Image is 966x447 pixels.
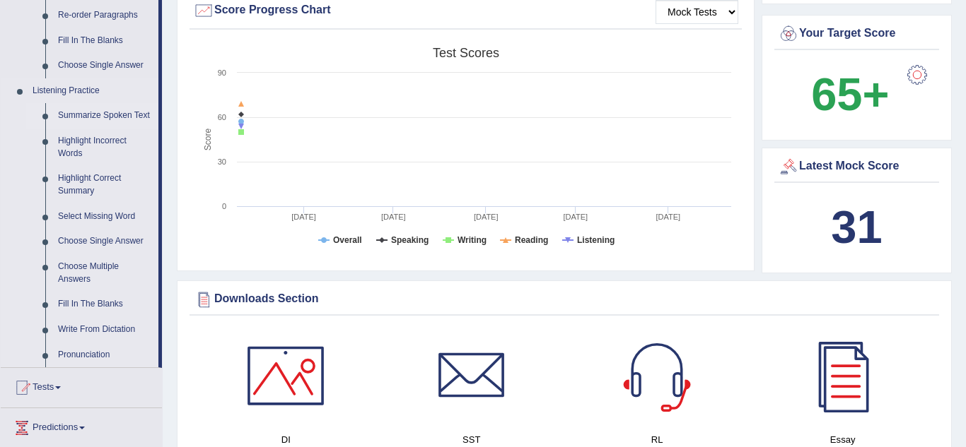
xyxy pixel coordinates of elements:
tspan: Score [203,129,213,151]
a: Highlight Incorrect Words [52,129,158,166]
tspan: Overall [333,235,362,245]
a: Choose Single Answer [52,53,158,78]
tspan: Listening [577,235,615,245]
div: Your Target Score [778,23,936,44]
h4: SST [386,432,558,447]
tspan: [DATE] [291,213,316,221]
a: Choose Multiple Answers [52,254,158,292]
text: 30 [218,157,226,166]
a: Tests [1,368,162,403]
a: Fill In The Blanks [52,292,158,317]
text: 0 [222,202,226,210]
tspan: Reading [515,235,548,245]
tspan: [DATE] [474,213,499,221]
a: Listening Practice [26,78,158,104]
text: 90 [218,68,226,77]
h4: RL [571,432,743,447]
a: Fill In The Blanks [52,28,158,54]
b: 31 [831,201,882,253]
a: Predictions [1,408,162,443]
h4: Essay [757,432,929,447]
tspan: [DATE] [656,213,680,221]
a: Select Missing Word [52,204,158,230]
a: Summarize Spoken Text [52,103,158,129]
a: Pronunciation [52,342,158,368]
b: 65+ [811,68,889,120]
tspan: Test scores [433,46,499,60]
a: Highlight Correct Summary [52,166,158,203]
text: 60 [218,113,226,121]
a: Re-order Paragraphs [52,3,158,28]
tspan: Writing [458,235,487,245]
h4: DI [200,432,372,447]
a: Choose Single Answer [52,229,158,254]
tspan: Speaking [391,235,429,245]
div: Latest Mock Score [778,156,936,177]
tspan: [DATE] [381,213,406,221]
tspan: [DATE] [564,213,588,221]
div: Downloads Section [193,289,936,310]
a: Write From Dictation [52,317,158,342]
